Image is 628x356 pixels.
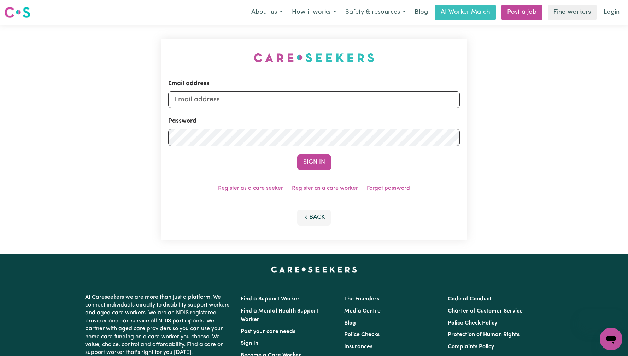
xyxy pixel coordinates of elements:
a: Insurances [344,344,372,350]
iframe: Message from company [579,309,622,325]
button: Sign In [297,154,331,170]
a: Police Checks [344,332,380,338]
a: Forgot password [367,186,410,191]
a: Media Centre [344,308,381,314]
a: Police Check Policy [448,320,497,326]
a: Complaints Policy [448,344,494,350]
label: Email address [168,79,209,88]
a: The Founders [344,296,379,302]
button: Safety & resources [341,5,410,20]
a: Post a job [501,5,542,20]
a: Find a Support Worker [241,296,300,302]
a: Protection of Human Rights [448,332,520,338]
a: Find a Mental Health Support Worker [241,308,318,322]
a: Post your care needs [241,329,295,334]
a: Register as a care seeker [218,186,283,191]
iframe: Button to launch messaging window [600,328,622,350]
a: Blog [344,320,356,326]
label: Password [168,117,196,126]
a: Careseekers logo [4,4,30,21]
input: Email address [168,91,460,108]
img: Careseekers logo [4,6,30,19]
a: Careseekers home page [271,267,357,272]
a: Find workers [548,5,597,20]
button: Back [297,210,331,225]
a: Charter of Customer Service [448,308,523,314]
a: Code of Conduct [448,296,492,302]
a: Sign In [241,340,258,346]
a: Register as a care worker [292,186,358,191]
a: Login [599,5,624,20]
button: How it works [287,5,341,20]
a: AI Worker Match [435,5,496,20]
button: About us [247,5,287,20]
a: Blog [410,5,432,20]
